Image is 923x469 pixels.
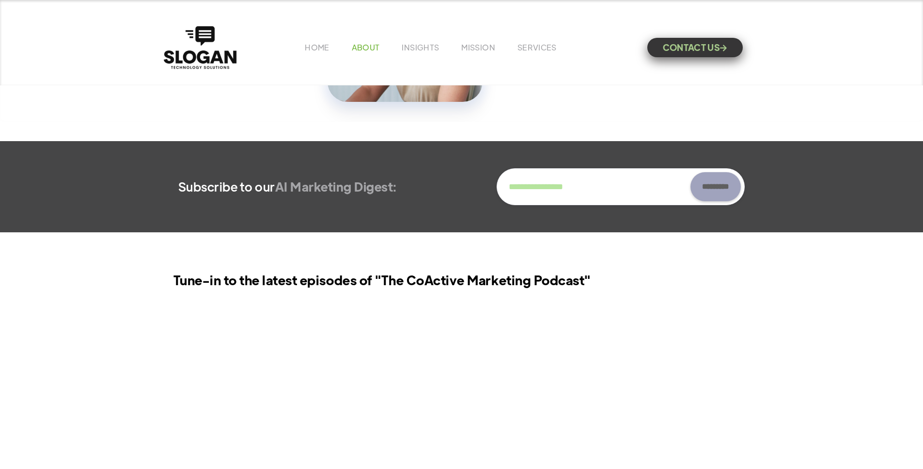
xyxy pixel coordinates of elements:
form: BRIX - CTA Form V20 [497,168,745,205]
h2: Subscribe to our [178,178,397,195]
a: SERVICES [517,42,557,52]
iframe: Subscribe to SloganTechTeam on YouTube [171,293,752,464]
a: INSIGHTS [402,42,439,52]
a: home [161,24,239,71]
a: ABOUT [352,42,380,52]
a: HOME [305,42,329,52]
a: CONTACT US [647,38,743,57]
h3: Tune-in to the latest episodes of "The CoActive Marketing Podcast" [173,272,750,289]
strong: AI Marketing Digest: [275,178,397,194]
a: MISSION [461,42,495,52]
span:  [720,45,727,51]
